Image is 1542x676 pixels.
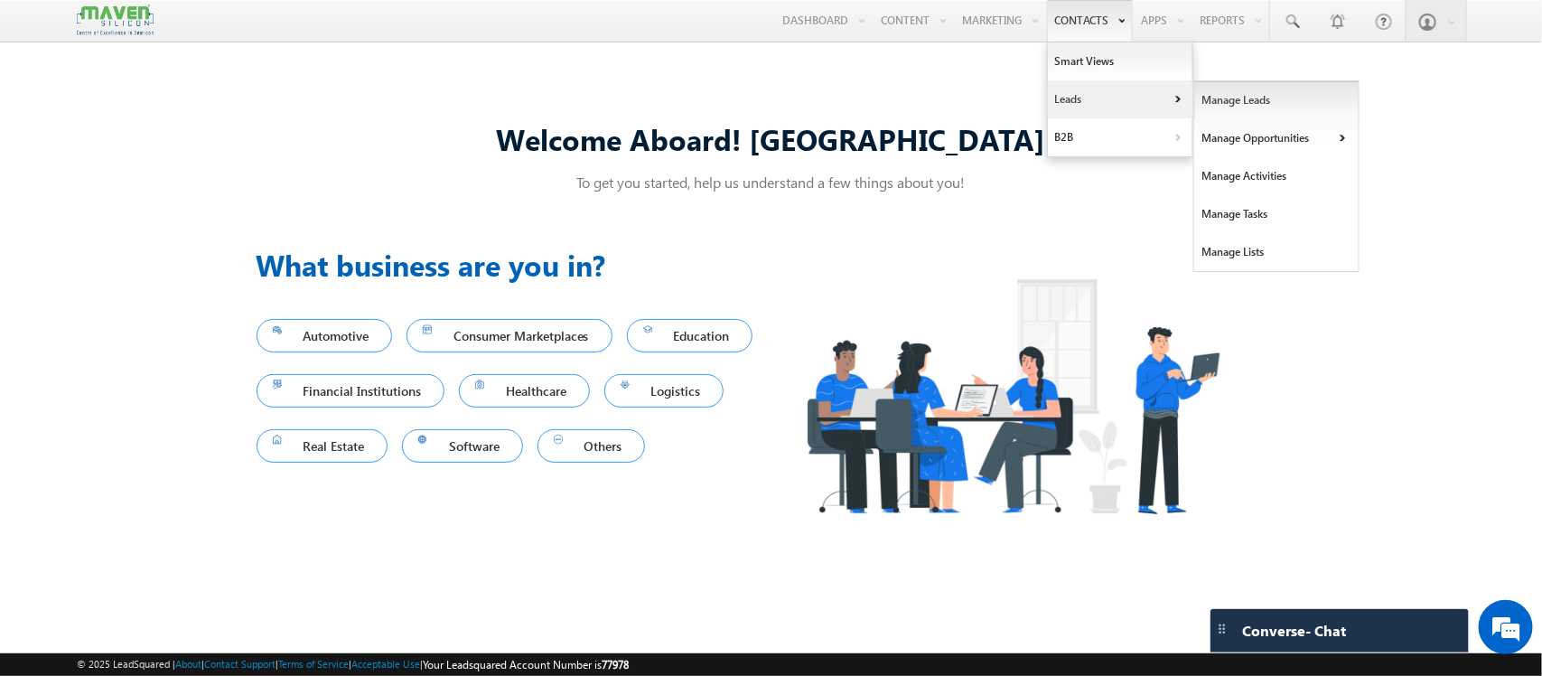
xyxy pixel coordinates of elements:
span: Logistics [621,379,708,403]
span: Converse - Chat [1242,623,1346,639]
a: Manage Leads [1194,81,1360,119]
span: 77978 [602,658,629,671]
span: Others [554,434,630,458]
img: Industry.png [771,243,1254,549]
p: To get you started, help us understand a few things about you! [257,173,1286,192]
a: Terms of Service [278,658,349,670]
a: Leads [1048,80,1192,118]
a: About [175,658,201,670]
a: Acceptable Use [351,658,420,670]
a: Contact Support [204,658,276,670]
a: B2B [1048,118,1192,156]
a: Manage Tasks [1194,195,1360,233]
img: Custom Logo [77,5,153,36]
a: Manage Opportunities [1194,119,1360,157]
span: Education [643,324,737,348]
a: Smart Views [1048,42,1192,80]
span: © 2025 LeadSquared | | | | | [77,656,629,673]
h3: What business are you in? [257,243,771,286]
img: carter-drag [1215,622,1229,636]
span: Consumer Marketplaces [423,324,596,348]
div: Welcome Aboard! [GEOGRAPHIC_DATA] [257,119,1286,158]
span: Real Estate [273,434,372,458]
a: Manage Activities [1194,157,1360,195]
span: Software [418,434,507,458]
a: Manage Lists [1194,233,1360,271]
span: Healthcare [475,379,574,403]
span: Your Leadsquared Account Number is [423,658,629,671]
span: Financial Institutions [273,379,429,403]
span: Automotive [273,324,377,348]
